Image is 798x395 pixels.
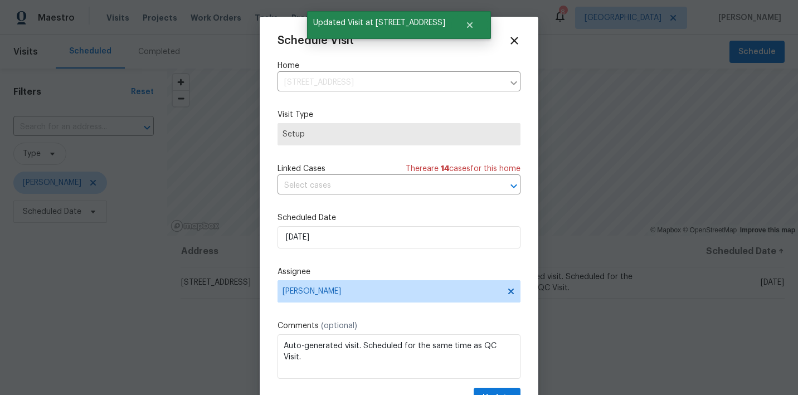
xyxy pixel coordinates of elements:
textarea: Auto-generated visit. Scheduled for the same time as QC Visit. [278,334,520,379]
button: Close [451,14,488,36]
input: Enter in an address [278,74,504,91]
span: Setup [283,129,515,140]
label: Home [278,60,520,71]
label: Visit Type [278,109,520,120]
input: M/D/YYYY [278,226,520,248]
span: [PERSON_NAME] [283,287,501,296]
span: Linked Cases [278,163,325,174]
label: Assignee [278,266,520,277]
button: Open [506,178,522,194]
input: Select cases [278,177,489,194]
span: Close [508,35,520,47]
label: Scheduled Date [278,212,520,223]
span: (optional) [321,322,357,330]
label: Comments [278,320,520,331]
span: Updated Visit at [STREET_ADDRESS] [307,11,451,35]
span: Schedule Visit [278,35,354,46]
span: There are case s for this home [406,163,520,174]
span: 14 [441,165,449,173]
